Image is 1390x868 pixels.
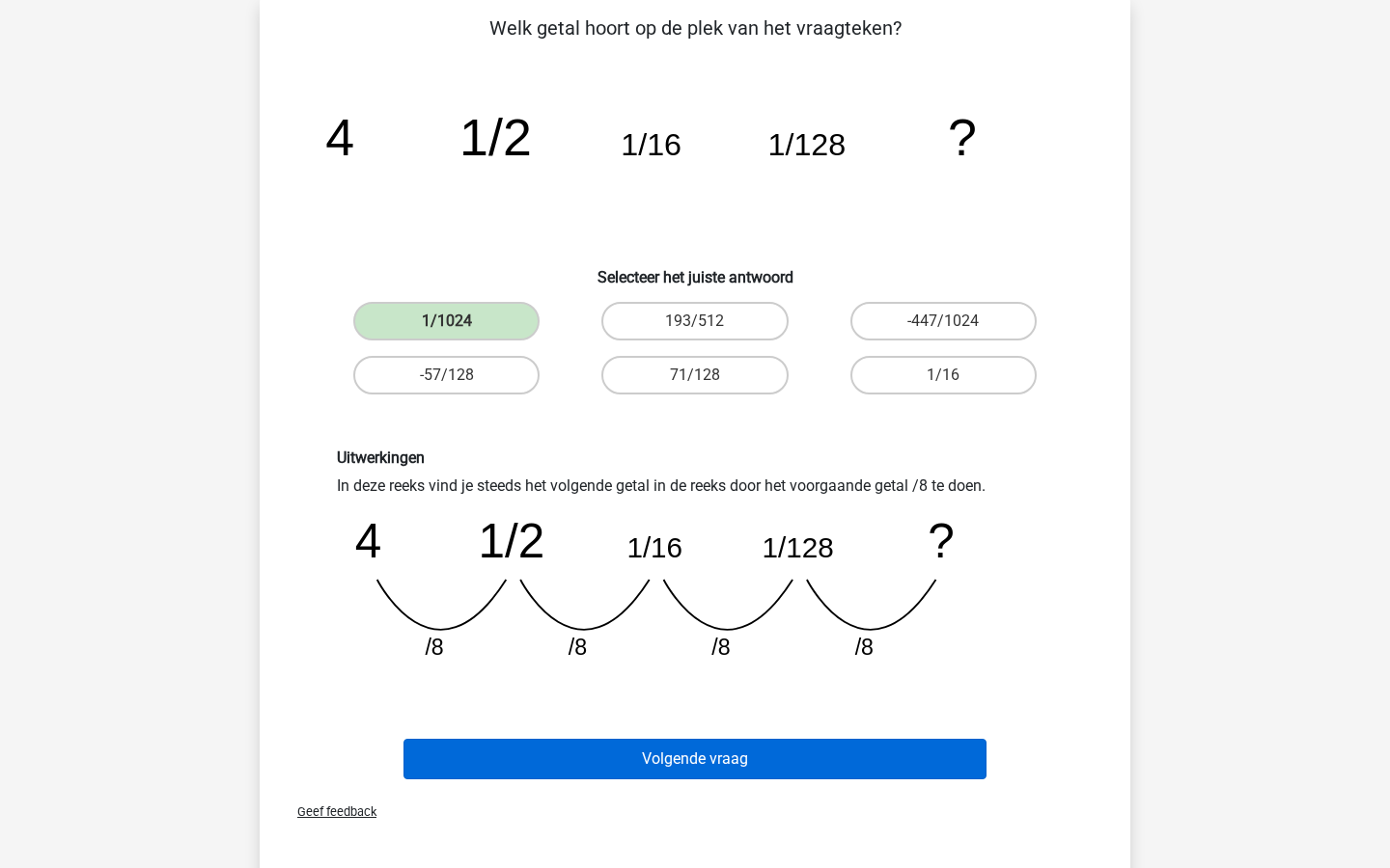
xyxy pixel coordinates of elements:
[850,302,1037,340] label: -447/1024
[928,514,955,567] tspan: ?
[425,635,443,660] tspan: /8
[478,514,544,567] tspan: 1/2
[855,635,874,660] tspan: /8
[569,635,587,660] tspan: /8
[291,253,1099,286] h6: Selecteer het juiste antwoord
[353,356,540,394] label: -57/128
[948,108,977,166] tspan: ?
[291,14,1099,42] p: Welk getal hoort op de plek van het vraagteken?
[322,448,1068,677] div: In deze reeks vind je steeds het volgende getal in de reeks door het voorgaande getal /8 te doen.
[337,448,1053,467] h6: Uitwerkingen
[850,356,1037,394] label: 1/16
[403,739,987,779] button: Volgende vraag
[355,514,382,567] tspan: 4
[459,108,532,166] tspan: 1/2
[353,302,540,340] label: 1/1024
[626,531,682,563] tspan: 1/16
[621,127,681,162] tspan: 1/16
[763,531,834,563] tspan: 1/128
[601,302,788,340] label: 193/512
[282,804,376,819] span: Geef feedback
[711,635,730,660] tspan: /8
[768,127,847,162] tspan: 1/128
[325,108,354,166] tspan: 4
[601,356,788,394] label: 71/128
